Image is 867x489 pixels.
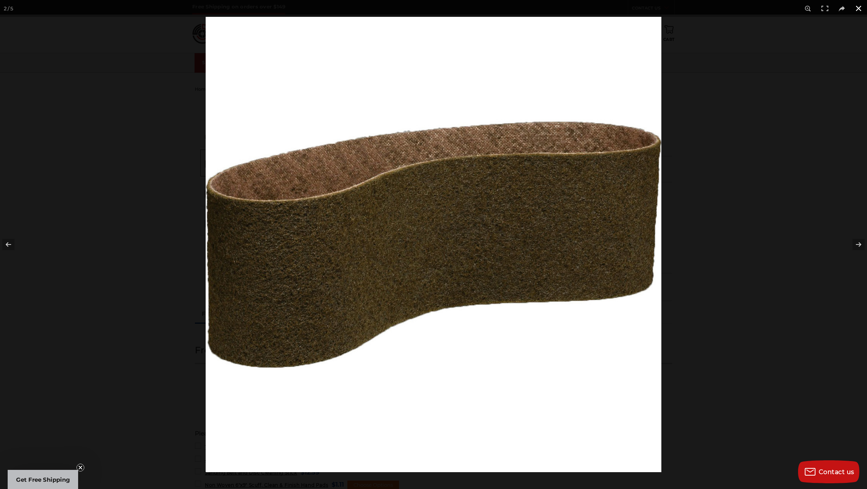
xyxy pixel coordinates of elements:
[798,460,859,483] button: Contact us
[206,17,661,472] img: 4x36_tan_surface_conditioning_sanding_belt__27337.1680561074.jpg
[8,470,78,489] div: Get Free ShippingClose teaser
[16,476,70,483] span: Get Free Shipping
[819,468,854,476] span: Contact us
[840,225,867,264] button: Next (arrow right)
[77,464,84,471] button: Close teaser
